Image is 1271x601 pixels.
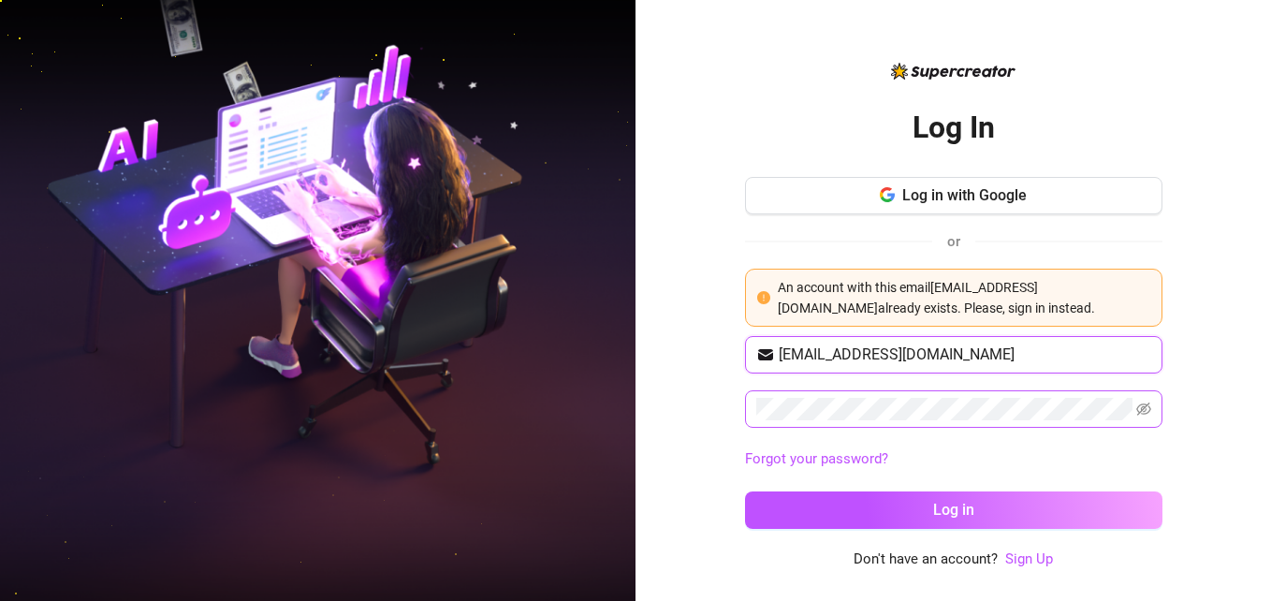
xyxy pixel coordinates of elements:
a: Sign Up [1005,549,1053,571]
span: Log in with Google [902,186,1027,204]
img: logo-BBDzfeDw.svg [891,63,1015,80]
h2: Log In [913,109,995,147]
a: Sign Up [1005,550,1053,567]
span: Log in [933,501,974,519]
span: eye-invisible [1136,402,1151,417]
input: Your email [779,344,1151,366]
button: Log in with Google [745,177,1162,214]
span: or [947,233,960,250]
span: An account with this email [EMAIL_ADDRESS][DOMAIN_NAME] already exists. Please, sign in instead. [778,280,1095,315]
span: Don't have an account? [854,549,998,571]
button: Log in [745,491,1162,529]
span: exclamation-circle [757,291,770,304]
a: Forgot your password? [745,448,1162,471]
a: Forgot your password? [745,450,888,467]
